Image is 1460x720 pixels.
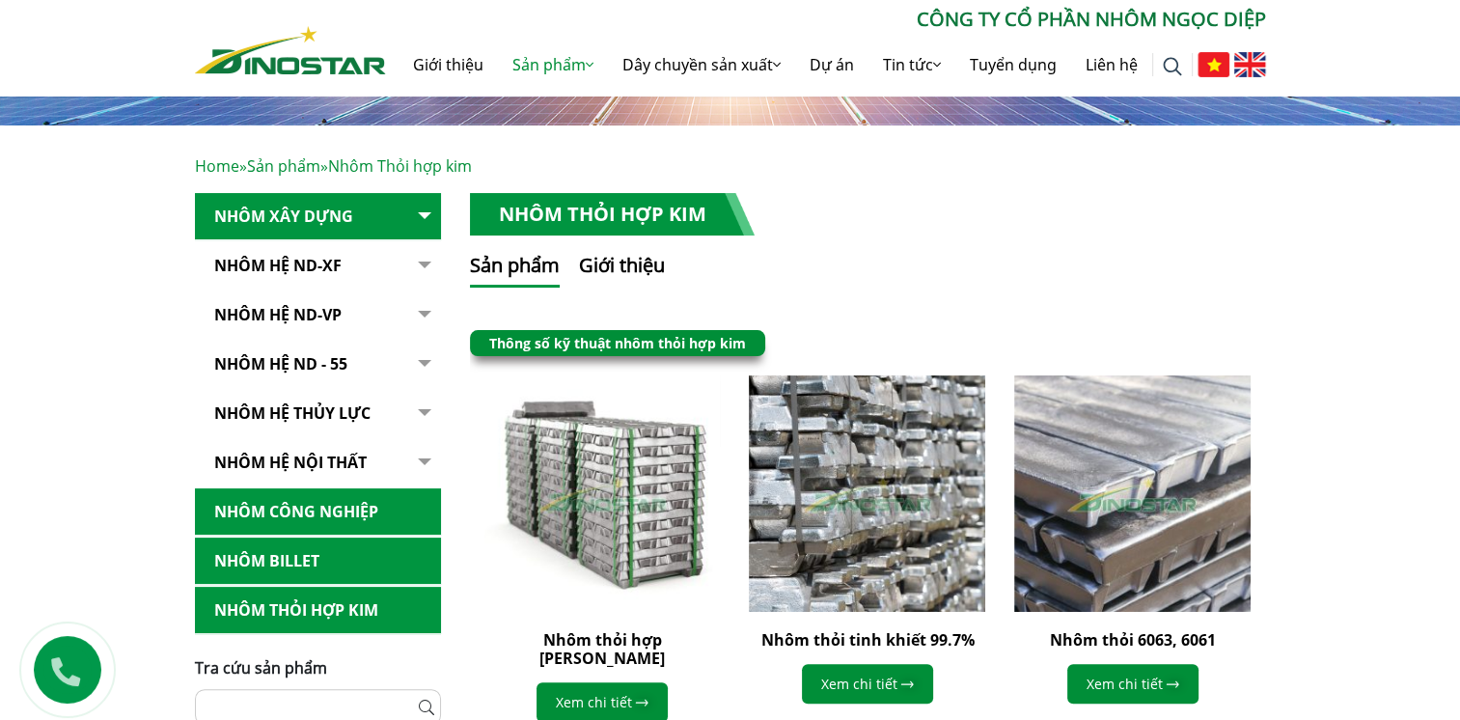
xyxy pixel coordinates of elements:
a: Tuyển dụng [955,34,1071,96]
img: Nhôm Dinostar [195,26,386,74]
span: Tra cứu sản phẩm [195,657,327,678]
a: Nhôm Thỏi hợp kim [195,587,441,634]
span: Nhôm Thỏi hợp kim [328,155,472,177]
a: Xem chi tiết [802,664,933,704]
p: CÔNG TY CỔ PHẦN NHÔM NGỌC DIỆP [386,5,1266,34]
a: Giới thiệu [399,34,498,96]
img: Nhôm thỏi 6063, 6061 [1014,375,1251,612]
a: Nhôm Xây dựng [195,193,441,240]
a: Thông số kỹ thuật nhôm thỏi hợp kim [489,334,746,352]
a: Nhôm thỏi hợp [PERSON_NAME] [539,629,665,669]
a: Nhôm Hệ ND-VP [195,291,441,339]
a: Sản phẩm [247,155,320,177]
a: Nhôm hệ thủy lực [195,390,441,437]
img: Nhôm thỏi hợp kim [484,375,721,612]
a: NHÔM HỆ ND - 55 [195,341,441,388]
a: Nhôm hệ nội thất [195,439,441,486]
a: Tin tức [868,34,955,96]
img: English [1234,52,1266,77]
a: Nhôm Billet [195,538,441,585]
img: Tiếng Việt [1198,52,1229,77]
img: Nhôm thỏi tinh khiết 99.7% [749,375,985,612]
button: Giới thiệu [579,251,665,288]
span: » » [195,155,472,177]
a: Home [195,155,239,177]
button: Sản phẩm [470,251,560,288]
a: Nhôm thỏi 6063, 6061 [1050,629,1216,651]
a: Xem chi tiết [1067,664,1198,704]
a: Liên hệ [1071,34,1152,96]
a: Sản phẩm [498,34,608,96]
h1: Nhôm Thỏi hợp kim [470,193,755,235]
a: Nhôm thỏi tinh khiết 99.7% [760,629,974,651]
a: Dự án [795,34,868,96]
a: Nhôm Công nghiệp [195,488,441,536]
a: Dây chuyền sản xuất [608,34,795,96]
a: Nhôm Hệ ND-XF [195,242,441,290]
img: search [1163,57,1182,76]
